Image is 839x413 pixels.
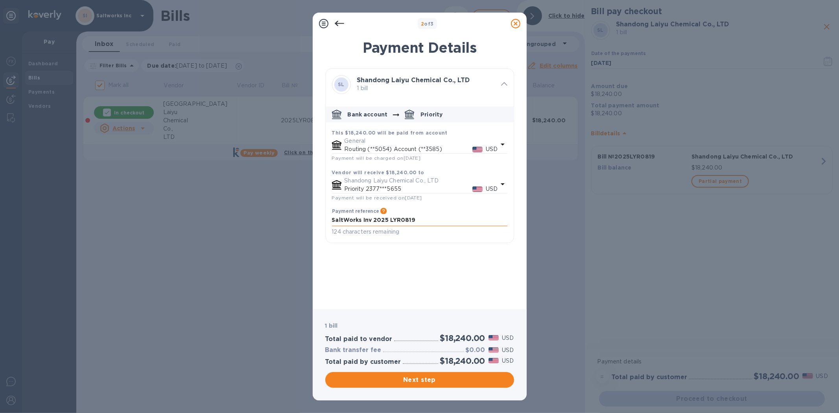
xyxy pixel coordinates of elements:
[486,185,498,193] p: USD
[332,170,424,175] b: Vendor will receive $18,240.00 to
[502,357,514,365] p: USD
[332,227,507,236] p: 124 characters remaining
[332,130,448,136] b: This $18,240.00 will be paid from account
[325,323,338,329] b: 1 bill
[332,195,422,201] span: Payment will be received on [DATE]
[326,69,514,100] div: SLShandong Laiyu Chemical Co., LTD 1 bill
[325,336,393,343] h3: Total paid to vendor
[489,347,499,353] img: USD
[502,334,514,342] p: USD
[472,186,483,192] img: USD
[348,111,388,118] p: Bank account
[489,358,499,363] img: USD
[332,375,508,385] span: Next step
[325,372,514,388] button: Next step
[466,347,485,354] h3: $0.00
[472,147,483,152] img: USD
[440,356,485,366] h2: $18,240.00
[325,358,401,366] h3: Total paid by customer
[326,103,514,243] div: default-method
[502,346,514,354] p: USD
[338,81,345,87] b: SL
[332,217,507,223] textarea: SaltWorks Inv 2025 LYR0819
[421,21,434,27] b: of 3
[421,21,424,27] span: 2
[345,145,472,153] p: Routing (**5054) Account (**3585)
[489,335,499,341] img: USD
[345,185,472,193] p: Priority 2377***5655
[332,208,379,214] h3: Payment reference
[345,177,498,185] p: Shandong Laiyu Chemical Co., LTD
[357,76,470,84] b: Shandong Laiyu Chemical Co., LTD
[420,111,443,118] p: Priority
[357,84,495,92] p: 1 bill
[440,333,485,343] h2: $18,240.00
[325,347,382,354] h3: Bank transfer fee
[345,137,498,145] p: General
[332,155,421,161] span: Payment will be charged on [DATE]
[486,145,498,153] p: USD
[325,39,514,56] h1: Payment Details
